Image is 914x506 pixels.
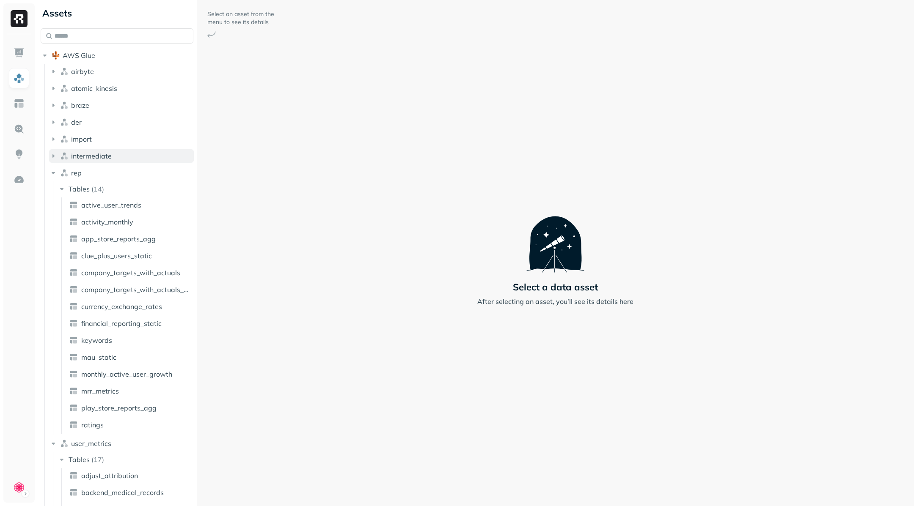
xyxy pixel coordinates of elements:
[66,283,195,296] a: company_targets_with_actuals_static
[91,455,104,464] p: ( 17 )
[81,302,162,311] span: currency_exchange_rates
[71,84,117,93] span: atomic_kinesis
[66,418,195,432] a: ratings
[58,182,194,196] button: Tables(14)
[63,51,95,60] span: AWS Glue
[60,152,69,160] img: namespace
[81,353,116,361] span: mau_static
[41,6,193,20] div: Assets
[14,174,25,185] img: Optimization
[66,300,195,313] a: currency_exchange_rates
[66,367,195,381] a: monthly_active_user_growth
[60,67,69,76] img: namespace
[66,215,195,229] a: activity_monthly
[58,453,194,466] button: Tables(17)
[66,249,195,263] a: clue_plus_users_static
[207,10,275,26] p: Select an asset from the menu to see its details
[66,350,195,364] a: mau_static
[81,370,172,378] span: monthly_active_user_growth
[60,169,69,177] img: namespace
[69,285,78,294] img: table
[69,319,78,328] img: table
[60,135,69,143] img: namespace
[66,266,195,279] a: company_targets_with_actuals
[49,132,194,146] button: import
[52,51,60,60] img: root
[69,336,78,345] img: table
[60,439,69,448] img: namespace
[49,437,194,450] button: user_metrics
[49,65,194,78] button: airbyte
[66,198,195,212] a: active_user_trends
[91,185,104,193] p: ( 14 )
[69,455,90,464] span: Tables
[66,486,195,499] a: backend_medical_records
[81,421,104,429] span: ratings
[71,439,111,448] span: user_metrics
[71,135,92,143] span: import
[11,10,28,27] img: Ryft
[66,401,195,415] a: play_store_reports_agg
[49,115,194,129] button: der
[81,268,180,277] span: company_targets_with_actuals
[71,67,94,76] span: airbyte
[69,235,78,243] img: table
[49,82,194,95] button: atomic_kinesis
[66,334,195,347] a: keywords
[60,101,69,109] img: namespace
[81,404,157,412] span: play_store_reports_agg
[14,149,25,160] img: Insights
[81,336,112,345] span: keywords
[69,370,78,378] img: table
[69,387,78,395] img: table
[13,481,25,493] img: Clue
[69,252,78,260] img: table
[69,353,78,361] img: table
[60,118,69,126] img: namespace
[66,384,195,398] a: mrr_metrics
[14,73,25,84] img: Assets
[66,469,195,482] a: adjust_attribution
[69,421,78,429] img: table
[71,118,82,126] span: der
[66,232,195,246] a: app_store_reports_agg
[14,47,25,58] img: Dashboard
[69,471,78,480] img: table
[71,152,112,160] span: intermediate
[69,201,78,209] img: table
[69,185,90,193] span: Tables
[69,268,78,277] img: table
[49,166,194,180] button: rep
[49,98,194,112] button: braze
[526,200,584,272] img: Telescope
[71,101,89,109] span: braze
[81,285,191,294] span: company_targets_with_actuals_static
[207,31,216,38] img: Arrow
[60,84,69,93] img: namespace
[477,296,633,306] p: After selecting an asset, you’ll see its details here
[14,98,25,109] img: Asset Explorer
[81,252,152,260] span: clue_plus_users_static
[14,123,25,134] img: Query Explorer
[69,488,78,497] img: table
[81,471,138,480] span: adjust_attribution
[81,201,141,209] span: active_user_trends
[71,169,82,177] span: rep
[81,488,164,497] span: backend_medical_records
[69,404,78,412] img: table
[81,235,156,243] span: app_store_reports_agg
[69,302,78,311] img: table
[69,218,78,226] img: table
[81,387,119,395] span: mrr_metrics
[513,281,598,293] p: Select a data asset
[66,317,195,330] a: financial_reporting_static
[49,149,194,163] button: intermediate
[81,218,133,226] span: activity_monthly
[81,319,162,328] span: financial_reporting_static
[41,49,193,62] button: AWS Glue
